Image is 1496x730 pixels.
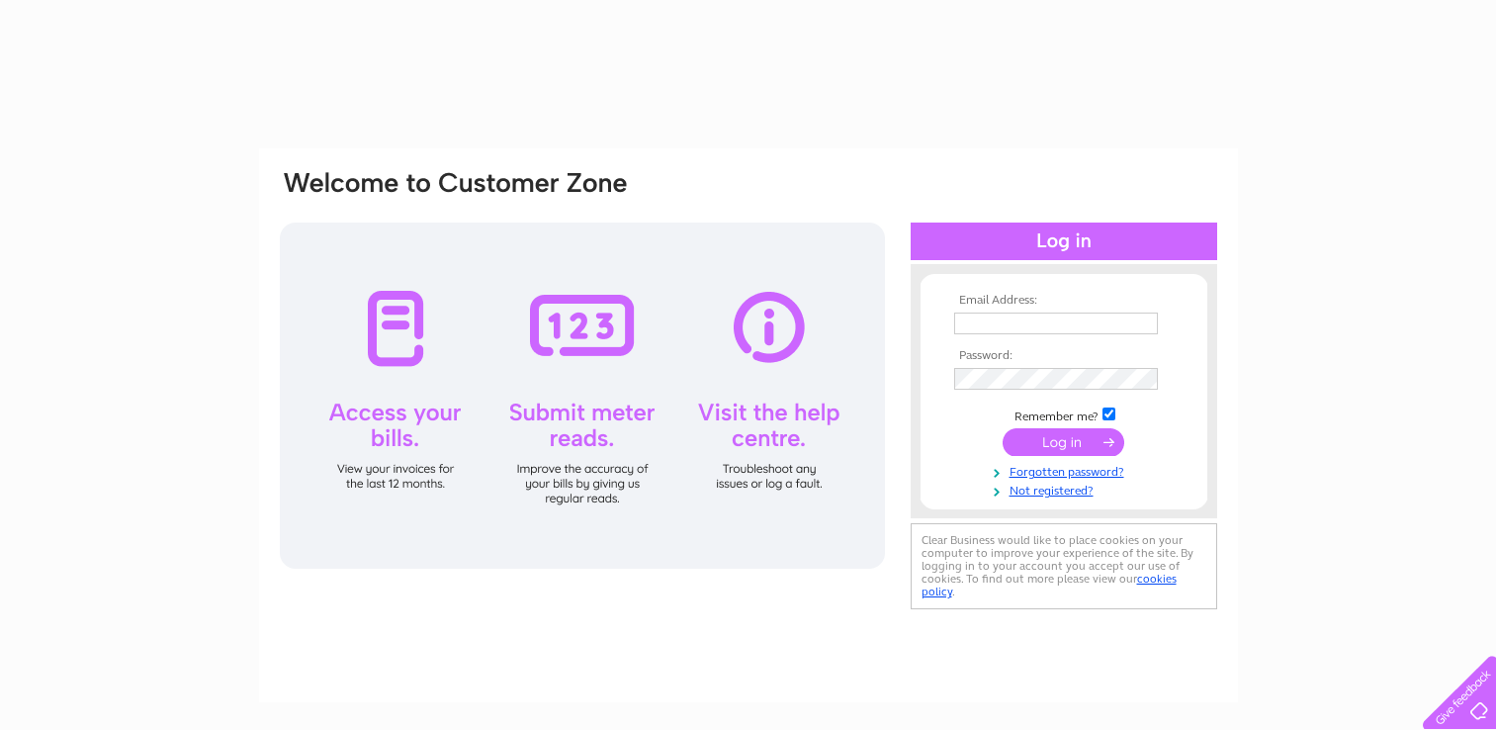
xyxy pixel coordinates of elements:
a: cookies policy [922,572,1177,598]
th: Email Address: [949,294,1179,308]
th: Password: [949,349,1179,363]
input: Submit [1003,428,1124,456]
div: Clear Business would like to place cookies on your computer to improve your experience of the sit... [911,523,1217,609]
a: Not registered? [954,480,1179,499]
td: Remember me? [949,405,1179,424]
a: Forgotten password? [954,461,1179,480]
